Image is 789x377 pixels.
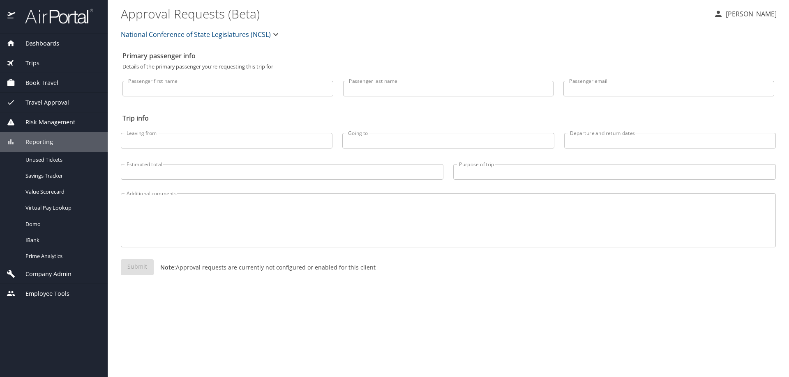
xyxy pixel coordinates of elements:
span: Savings Tracker [25,172,98,180]
img: icon-airportal.png [7,8,16,24]
span: Book Travel [15,78,58,87]
p: Details of the primary passenger you're requesting this trip for [122,64,774,69]
span: Dashboards [15,39,59,48]
span: Reporting [15,137,53,146]
button: [PERSON_NAME] [710,7,780,21]
span: Trips [15,59,39,68]
span: Prime Analytics [25,252,98,260]
span: Value Scorecard [25,188,98,196]
p: Approval requests are currently not configured or enabled for this client [154,263,376,272]
span: Company Admin [15,270,72,279]
button: National Conference of State Legislatures (NCSL) [118,26,284,43]
span: Domo [25,220,98,228]
h2: Primary passenger info [122,49,774,62]
span: Travel Approval [15,98,69,107]
span: Virtual Pay Lookup [25,204,98,212]
span: National Conference of State Legislatures (NCSL) [121,29,271,40]
img: airportal-logo.png [16,8,93,24]
span: IBank [25,236,98,244]
h2: Trip info [122,112,774,125]
strong: Note: [160,263,176,271]
h1: Approval Requests (Beta) [121,1,707,26]
p: [PERSON_NAME] [723,9,777,19]
span: Employee Tools [15,289,69,298]
span: Risk Management [15,118,75,127]
span: Unused Tickets [25,156,98,164]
